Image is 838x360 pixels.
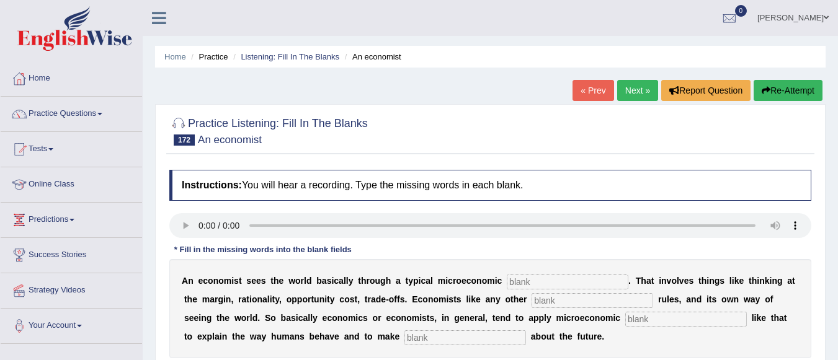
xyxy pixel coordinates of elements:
[257,294,262,304] b: n
[358,276,361,286] b: t
[662,294,667,304] b: u
[445,276,448,286] b: i
[198,276,203,286] b: e
[754,80,822,101] button: Re-Attempt
[689,276,693,286] b: s
[507,274,628,289] input: blank
[261,276,266,286] b: s
[238,294,241,304] b: r
[422,313,427,323] b: s
[419,276,421,286] b: i
[546,313,551,323] b: y
[324,294,327,304] b: i
[231,294,233,304] b: ,
[246,294,249,304] b: t
[495,276,497,286] b: i
[406,313,412,323] b: o
[188,276,194,286] b: n
[500,313,506,323] b: n
[327,276,332,286] b: s
[1,203,142,234] a: Predictions
[404,330,526,345] input: blank
[355,294,358,304] b: t
[337,313,343,323] b: n
[355,313,358,323] b: i
[661,80,751,101] button: Report Question
[510,294,514,304] b: t
[442,313,444,323] b: i
[677,276,679,286] b: l
[486,294,491,304] b: a
[422,294,428,304] b: o
[342,313,348,323] b: o
[765,276,770,286] b: k
[373,313,378,323] b: o
[188,51,228,63] li: Practice
[651,276,654,286] b: t
[720,276,724,286] b: s
[532,293,653,308] input: blank
[759,276,765,286] b: n
[628,276,631,286] b: .
[270,294,272,304] b: i
[419,313,422,323] b: i
[376,294,381,304] b: d
[444,313,450,323] b: n
[466,294,468,304] b: l
[348,313,355,323] b: m
[613,313,615,323] b: i
[487,276,494,286] b: m
[453,276,456,286] b: r
[241,313,247,323] b: o
[476,276,482,286] b: n
[391,313,396,323] b: c
[528,313,533,323] b: a
[574,313,580,323] b: o
[667,294,669,304] b: l
[428,294,434,304] b: n
[313,313,318,323] b: y
[506,313,511,323] b: d
[246,313,249,323] b: r
[184,313,189,323] b: s
[202,294,210,304] b: m
[476,294,481,304] b: e
[201,313,207,323] b: n
[773,313,779,323] b: h
[661,276,667,286] b: n
[446,294,448,304] b: i
[707,294,709,304] b: i
[257,313,260,323] b: .
[203,276,208,286] b: c
[566,313,571,323] b: c
[346,276,349,286] b: l
[430,313,435,323] b: s
[439,294,446,304] b: m
[344,294,350,304] b: o
[215,294,218,304] b: r
[460,313,465,323] b: e
[308,294,311,304] b: r
[174,134,195,146] span: 172
[669,294,674,304] b: e
[239,276,242,286] b: t
[231,276,234,286] b: i
[1,132,142,163] a: Tests
[698,276,702,286] b: t
[770,294,773,304] b: f
[358,313,363,323] b: c
[192,294,197,304] b: e
[468,294,471,304] b: i
[363,313,368,323] b: s
[389,294,394,304] b: o
[405,294,408,304] b: .
[709,276,715,286] b: n
[295,276,301,286] b: o
[595,313,600,323] b: n
[319,294,325,304] b: n
[544,313,546,323] b: l
[496,294,501,304] b: y
[252,313,258,323] b: d
[370,276,375,286] b: o
[381,294,386,304] b: e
